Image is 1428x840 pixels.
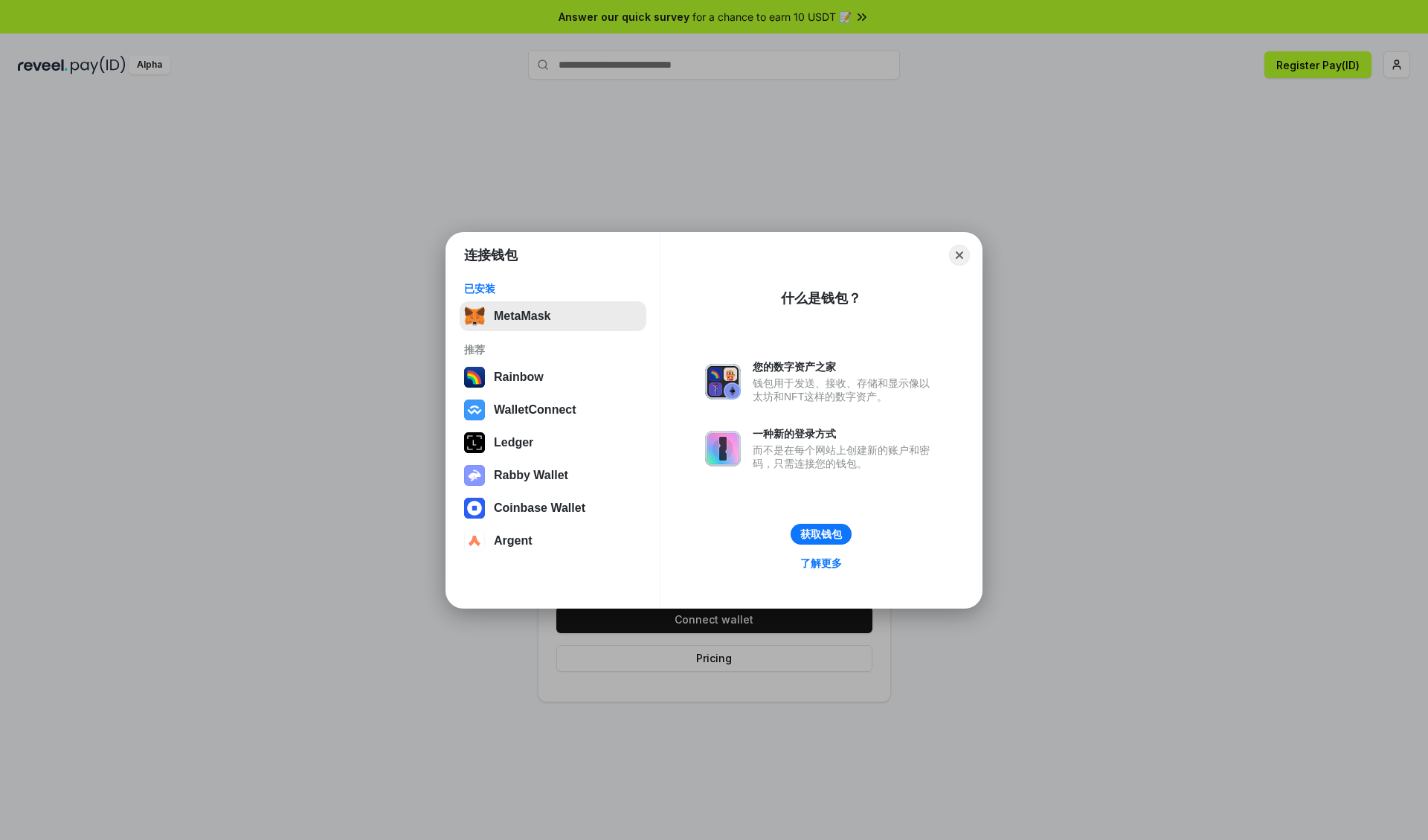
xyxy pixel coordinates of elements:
[460,461,646,490] button: Rabby Wallet
[494,310,550,323] div: MetaMask
[494,534,533,548] div: Argent
[800,557,842,570] div: 了解更多
[464,465,485,486] img: svg+xml,%3Csvg%20xmlns%3D%22http%3A%2F%2Fwww.w3.org%2F2000%2Fsvg%22%20fill%3D%22none%22%20viewBox...
[494,371,544,384] div: Rainbow
[464,530,485,551] img: svg+xml,%3Csvg%20width%3D%2228%22%20height%3D%2228%22%20viewBox%3D%220%200%2028%2028%22%20fill%3D...
[460,493,646,523] button: Coinbase Wallet
[494,403,576,417] div: WalletConnect
[494,469,568,482] div: Rabby Wallet
[464,343,642,356] div: 推荐
[464,498,485,519] img: svg+xml,%3Csvg%20width%3D%2228%22%20height%3D%2228%22%20viewBox%3D%220%200%2028%2028%22%20fill%3D...
[464,246,518,264] h1: 连接钱包
[753,443,937,470] div: 而不是在每个网站上创建新的账户和密码，只需连接您的钱包。
[781,289,861,307] div: 什么是钱包？
[791,554,851,573] a: 了解更多
[791,524,852,545] button: 获取钱包
[460,301,646,331] button: MetaMask
[464,400,485,420] img: svg+xml,%3Csvg%20width%3D%2228%22%20height%3D%2228%22%20viewBox%3D%220%200%2028%2028%22%20fill%3D...
[800,528,842,541] div: 获取钱包
[494,501,585,515] div: Coinbase Wallet
[705,364,741,400] img: svg+xml,%3Csvg%20xmlns%3D%22http%3A%2F%2Fwww.w3.org%2F2000%2Fsvg%22%20fill%3D%22none%22%20viewBox...
[753,360,937,373] div: 您的数字资产之家
[949,245,970,266] button: Close
[460,362,646,392] button: Rainbow
[460,395,646,425] button: WalletConnect
[464,432,485,453] img: svg+xml,%3Csvg%20xmlns%3D%22http%3A%2F%2Fwww.w3.org%2F2000%2Fsvg%22%20width%3D%2228%22%20height%3...
[494,436,533,449] div: Ledger
[464,367,485,388] img: svg+xml,%3Csvg%20width%3D%22120%22%20height%3D%22120%22%20viewBox%3D%220%200%20120%20120%22%20fil...
[464,306,485,327] img: svg+xml,%3Csvg%20fill%3D%22none%22%20height%3D%2233%22%20viewBox%3D%220%200%2035%2033%22%20width%...
[753,427,937,440] div: 一种新的登录方式
[460,428,646,458] button: Ledger
[460,526,646,556] button: Argent
[753,376,937,403] div: 钱包用于发送、接收、存储和显示像以太坊和NFT这样的数字资产。
[705,431,741,467] img: svg+xml,%3Csvg%20xmlns%3D%22http%3A%2F%2Fwww.w3.org%2F2000%2Fsvg%22%20fill%3D%22none%22%20viewBox...
[464,282,642,295] div: 已安装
